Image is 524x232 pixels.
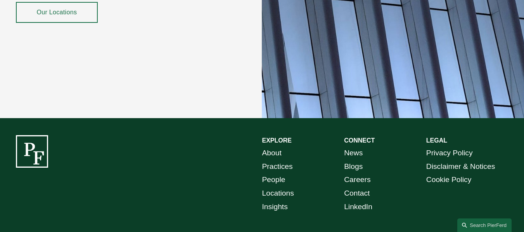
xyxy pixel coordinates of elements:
[426,173,472,187] a: Cookie Policy
[426,146,473,160] a: Privacy Policy
[344,137,375,144] strong: CONNECT
[344,160,363,174] a: Blogs
[426,137,447,144] strong: LEGAL
[344,173,370,187] a: Careers
[344,146,363,160] a: News
[344,187,370,200] a: Contact
[262,200,288,214] a: Insights
[457,218,512,232] a: Search this site
[262,173,285,187] a: People
[426,160,495,174] a: Disclaimer & Notices
[344,200,372,214] a: LinkedIn
[262,187,294,200] a: Locations
[262,146,282,160] a: About
[262,137,292,144] strong: EXPLORE
[262,160,293,174] a: Practices
[16,2,98,23] a: Our Locations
